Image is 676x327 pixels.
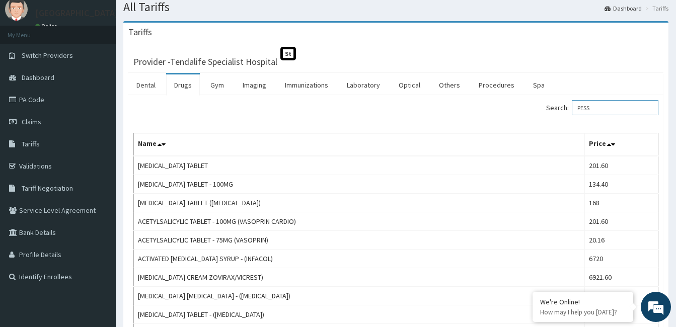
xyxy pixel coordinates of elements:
td: 168 [584,194,658,212]
a: Others [431,74,468,96]
td: 3360 [584,287,658,305]
td: 134.40 [584,175,658,194]
li: Tariffs [643,4,668,13]
a: Spa [525,74,553,96]
th: Price [584,133,658,156]
a: Laboratory [339,74,388,96]
h3: Tariffs [128,28,152,37]
td: 20.16 [584,231,658,250]
span: Switch Providers [22,51,73,60]
td: [MEDICAL_DATA] TABLET - ([MEDICAL_DATA]) [134,305,585,324]
div: Chat with us now [52,56,169,69]
a: Imaging [235,74,274,96]
span: Dashboard [22,73,54,82]
p: How may I help you today? [540,308,626,316]
td: ACTIVATED [MEDICAL_DATA] SYRUP - (INFACOL) [134,250,585,268]
a: Procedures [471,74,522,96]
td: 6720 [584,250,658,268]
span: Tariff Negotiation [22,184,73,193]
a: Online [35,23,59,30]
td: 6921.60 [584,268,658,287]
td: 201.60 [584,156,658,175]
a: Dashboard [605,4,642,13]
span: Tariffs [22,139,40,148]
td: ACETYLSALICYLIC TABLET - 100MG (VASOPRIN CARDIO) [134,212,585,231]
a: Gym [202,74,232,96]
span: Claims [22,117,41,126]
input: Search: [572,100,658,115]
th: Name [134,133,585,156]
td: [MEDICAL_DATA] TABLET [134,156,585,175]
td: [MEDICAL_DATA] TABLET - 100MG [134,175,585,194]
p: [GEOGRAPHIC_DATA] [35,9,118,18]
span: St [280,47,296,60]
h3: Provider - Tendalife Specialist Hospital [133,57,277,66]
a: Dental [128,74,164,96]
td: [MEDICAL_DATA] TABLET ([MEDICAL_DATA]) [134,194,585,212]
td: [MEDICAL_DATA] [MEDICAL_DATA] - ([MEDICAL_DATA]) [134,287,585,305]
span: We're online! [58,99,139,201]
td: ACETYLSALICYLIC TABLET - 75MG (VASOPRIN) [134,231,585,250]
img: d_794563401_company_1708531726252_794563401 [19,50,41,75]
a: Drugs [166,74,200,96]
div: Minimize live chat window [165,5,189,29]
div: We're Online! [540,297,626,306]
a: Optical [391,74,428,96]
label: Search: [546,100,658,115]
textarea: Type your message and hit 'Enter' [5,219,192,255]
td: 201.60 [584,212,658,231]
a: Immunizations [277,74,336,96]
h1: All Tariffs [123,1,668,14]
td: [MEDICAL_DATA] CREAM ZOVIRAX/VICREST) [134,268,585,287]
